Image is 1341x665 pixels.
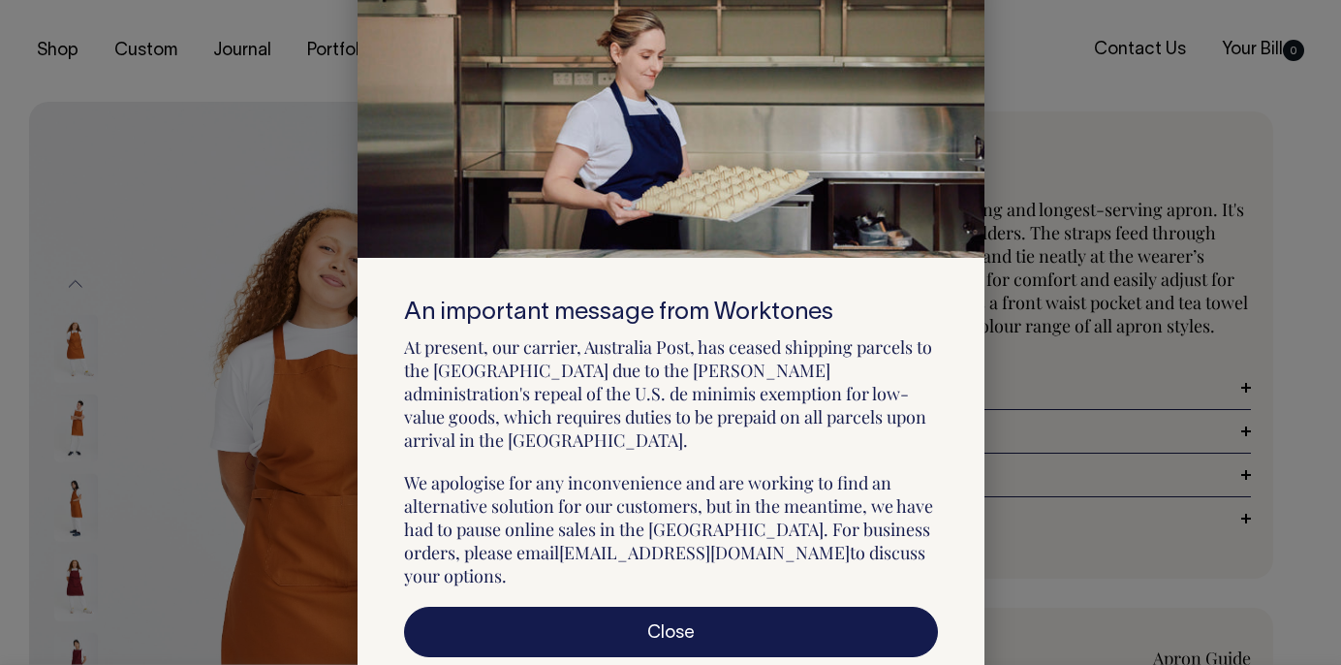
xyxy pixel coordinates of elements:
[404,471,938,587] p: We apologise for any inconvenience and are working to find an alternative solution for our custom...
[404,607,938,657] a: Close
[559,541,850,564] a: [EMAIL_ADDRESS][DOMAIN_NAME]
[404,335,938,452] p: At present, our carrier, Australia Post, has ceased shipping parcels to the [GEOGRAPHIC_DATA] due...
[404,300,938,327] h6: An important message from Worktones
